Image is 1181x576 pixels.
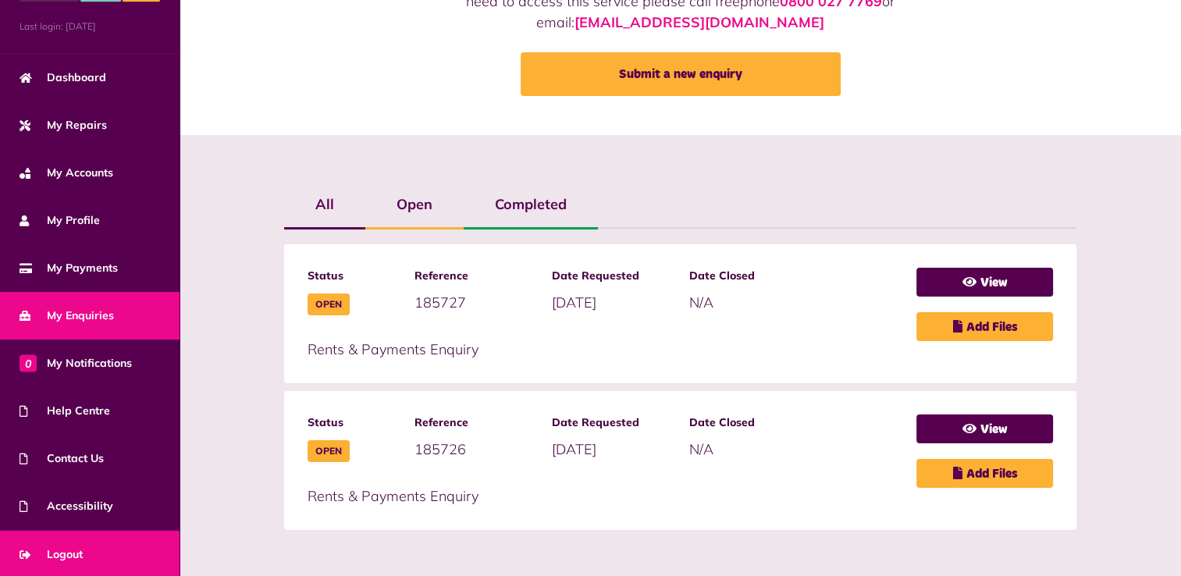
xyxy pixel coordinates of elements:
[689,268,811,284] span: Date Closed
[689,293,713,311] span: N/A
[414,440,466,458] span: 185726
[20,354,37,372] span: 0
[552,293,596,311] span: [DATE]
[365,182,464,227] label: Open
[916,459,1053,488] a: Add Files
[20,308,114,324] span: My Enquiries
[308,440,350,462] span: Open
[414,414,536,431] span: Reference
[20,450,104,467] span: Contact Us
[20,498,113,514] span: Accessibility
[308,339,902,360] p: Rents & Payments Enquiry
[20,165,113,181] span: My Accounts
[284,182,365,227] label: All
[308,414,399,431] span: Status
[20,69,106,86] span: Dashboard
[464,182,598,227] label: Completed
[916,268,1053,297] a: View
[414,293,466,311] span: 185727
[552,414,674,431] span: Date Requested
[916,414,1053,443] a: View
[689,440,713,458] span: N/A
[521,52,841,96] a: Submit a new enquiry
[20,403,110,419] span: Help Centre
[552,440,596,458] span: [DATE]
[20,212,100,229] span: My Profile
[308,293,350,315] span: Open
[20,20,160,34] span: Last login: [DATE]
[308,485,902,507] p: Rents & Payments Enquiry
[308,268,399,284] span: Status
[20,355,132,372] span: My Notifications
[20,546,83,563] span: Logout
[552,268,674,284] span: Date Requested
[916,312,1053,341] a: Add Files
[689,414,811,431] span: Date Closed
[20,260,118,276] span: My Payments
[574,13,824,31] a: [EMAIL_ADDRESS][DOMAIN_NAME]
[20,117,107,133] span: My Repairs
[414,268,536,284] span: Reference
